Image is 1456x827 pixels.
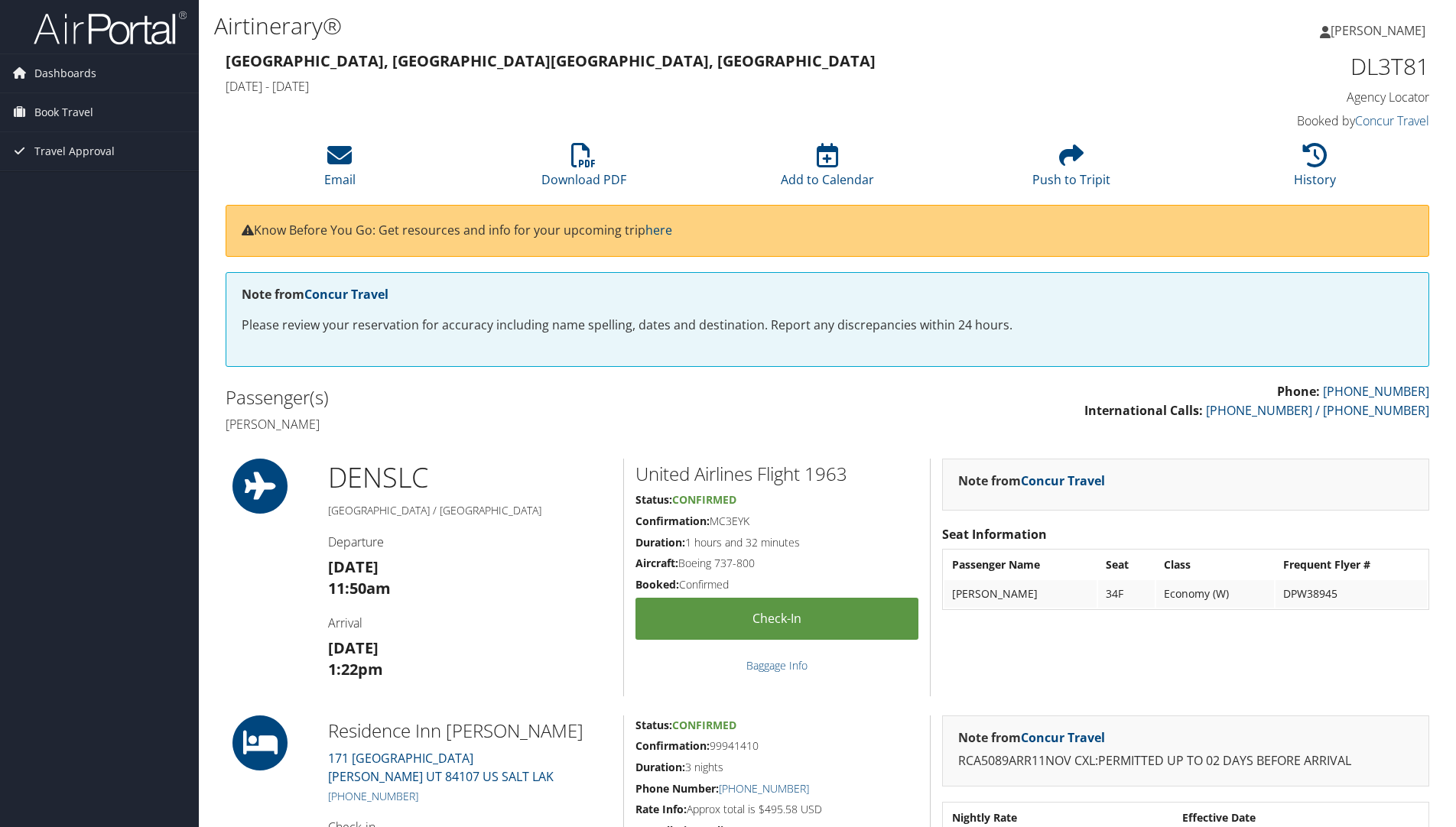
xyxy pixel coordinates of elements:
[1156,551,1275,579] th: Class
[1331,22,1425,39] span: [PERSON_NAME]
[635,577,918,592] h5: Confirmed
[942,526,1047,543] strong: Seat Information
[944,580,1097,608] td: [PERSON_NAME]
[1098,551,1155,579] th: Seat
[328,556,379,577] strong: [DATE]
[672,492,736,507] span: Confirmed
[226,50,876,71] strong: [GEOGRAPHIC_DATA], [GEOGRAPHIC_DATA] [GEOGRAPHIC_DATA], [GEOGRAPHIC_DATA]
[635,718,672,732] strong: Status:
[1021,472,1105,489] a: Concur Travel
[1032,151,1110,188] a: Push to Tripit
[672,718,736,732] span: Confirmed
[1276,580,1427,608] td: DPW38945
[226,416,816,433] h4: [PERSON_NAME]
[635,492,672,507] strong: Status:
[226,384,816,410] h2: Passenger(s)
[328,503,612,518] h5: [GEOGRAPHIC_DATA] / [GEOGRAPHIC_DATA]
[1156,580,1275,608] td: Economy (W)
[1355,112,1429,129] a: Concur Travel
[719,781,809,796] a: [PHONE_NUMBER]
[1146,50,1429,83] h1: DL3T81
[328,659,383,679] strong: 1:22pm
[635,802,918,817] h5: Approx total is $495.58 USD
[1277,383,1320,400] strong: Phone:
[541,151,626,188] a: Download PDF
[635,738,918,754] h5: 99941410
[635,738,710,753] strong: Confirmation:
[34,54,96,92] span: Dashboards
[635,514,710,528] strong: Confirmation:
[958,729,1105,746] strong: Note from
[328,459,612,497] h1: DEN SLC
[635,556,918,571] h5: Boeing 737-800
[324,151,356,188] a: Email
[1320,8,1441,54] a: [PERSON_NAME]
[635,781,719,796] strong: Phone Number:
[242,316,1413,336] p: Please review your reservation for accuracy including name spelling, dates and destination. Repor...
[1323,383,1429,400] a: [PHONE_NUMBER]
[328,750,554,785] a: 171 [GEOGRAPHIC_DATA][PERSON_NAME] UT 84107 US SALT LAK
[242,221,1413,241] p: Know Before You Go: Get resources and info for your upcoming trip
[635,760,918,775] h5: 3 nights
[242,286,388,303] strong: Note from
[635,556,678,570] strong: Aircraft:
[1084,402,1203,419] strong: International Calls:
[214,10,1032,42] h1: Airtinerary®
[635,535,685,550] strong: Duration:
[1098,580,1155,608] td: 34F
[34,132,115,170] span: Travel Approval
[635,760,685,774] strong: Duration:
[645,222,672,238] a: here
[781,151,874,188] a: Add to Calendar
[1206,402,1429,419] a: [PHONE_NUMBER] / [PHONE_NUMBER]
[304,286,388,303] a: Concur Travel
[635,535,918,550] h5: 1 hours and 32 minutes
[635,802,687,816] strong: Rate Info:
[34,93,93,131] span: Book Travel
[328,789,418,803] a: [PHONE_NUMBER]
[328,637,379,658] strong: [DATE]
[328,718,612,744] h2: Residence Inn [PERSON_NAME]
[1276,551,1427,579] th: Frequent Flyer #
[34,10,187,46] img: airportal-logo.png
[1294,151,1336,188] a: History
[1146,112,1429,129] h4: Booked by
[328,615,612,631] h4: Arrival
[635,514,918,529] h5: MC3EYK
[958,472,1105,489] strong: Note from
[1146,89,1429,105] h4: Agency Locator
[1021,729,1105,746] a: Concur Travel
[958,751,1413,771] p: RCA5089ARR11NOV CXL:PERMITTED UP TO 02 DAYS BEFORE ARRIVAL
[328,578,391,598] strong: 11:50am
[635,598,918,640] a: Check-in
[746,658,808,673] a: Baggage Info
[944,551,1097,579] th: Passenger Name
[226,78,1123,95] h4: [DATE] - [DATE]
[635,461,918,487] h2: United Airlines Flight 1963
[635,577,679,592] strong: Booked:
[328,533,612,550] h4: Departure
